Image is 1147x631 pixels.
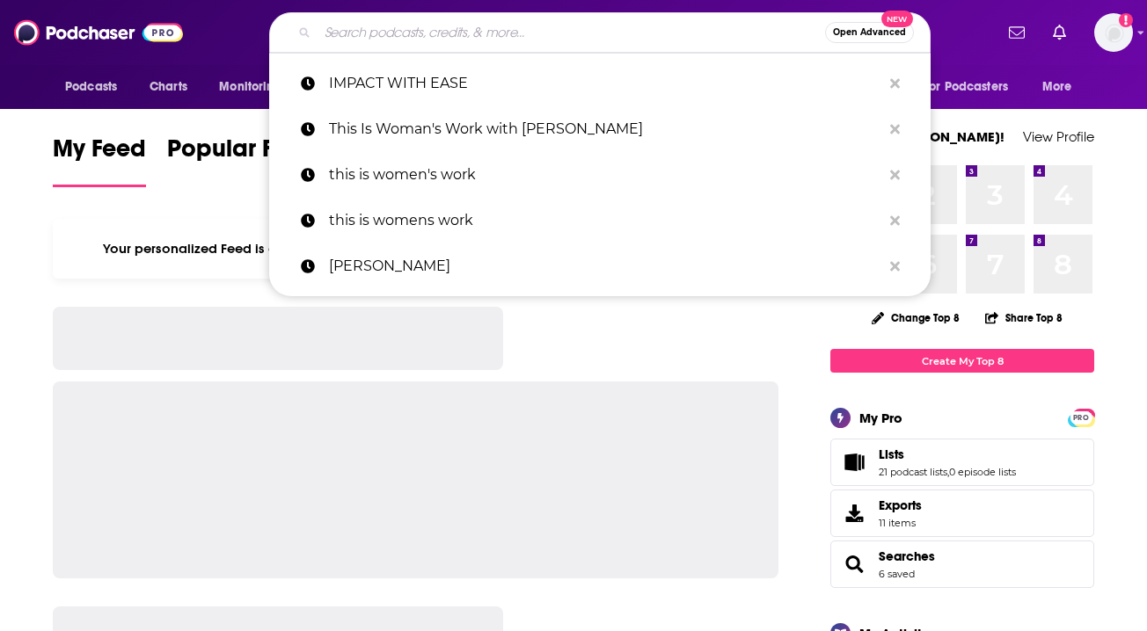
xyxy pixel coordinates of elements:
span: Lists [879,446,904,462]
button: Change Top 8 [861,307,970,329]
a: Searches [879,548,935,564]
a: 6 saved [879,568,915,580]
button: open menu [207,70,304,104]
span: Lists [830,439,1094,486]
a: 21 podcast lists [879,466,947,478]
span: My Feed [53,134,146,174]
a: Searches [837,552,872,577]
a: [PERSON_NAME] [269,243,931,289]
img: User Profile [1094,13,1133,52]
a: this is women's work [269,152,931,198]
a: My Feed [53,134,146,187]
span: More [1042,75,1072,99]
div: My Pro [859,410,902,426]
a: Popular Feed [167,134,317,187]
p: this is womens work [329,198,881,243]
a: this is womens work [269,198,931,243]
p: liz moody [329,243,881,289]
span: For Podcasters [924,75,1008,99]
div: Your personalized Feed is curated based on the Podcasts, Creators, Users, and Lists that you Follow. [53,219,778,279]
a: Show notifications dropdown [1046,18,1073,47]
span: Logged in as megcassidy [1094,13,1133,52]
a: Create My Top 8 [830,349,1094,373]
span: Exports [879,497,922,513]
span: PRO [1070,411,1092,424]
a: Lists [837,450,872,475]
a: 0 episode lists [949,466,1016,478]
a: PRO [1070,410,1092,424]
span: Exports [837,501,872,526]
div: Search podcasts, credits, & more... [269,12,931,53]
span: Monitoring [219,75,281,99]
button: Share Top 8 [984,301,1063,335]
button: Open AdvancedNew [825,22,914,43]
img: Podchaser - Follow, Share and Rate Podcasts [14,16,183,49]
span: 11 items [879,517,922,529]
span: , [947,466,949,478]
a: View Profile [1023,128,1094,145]
span: Open Advanced [833,28,906,37]
button: Show profile menu [1094,13,1133,52]
span: Searches [830,540,1094,588]
span: Podcasts [65,75,117,99]
a: Exports [830,490,1094,537]
button: open menu [53,70,140,104]
svg: Add a profile image [1119,13,1133,27]
input: Search podcasts, credits, & more... [318,18,825,47]
span: Charts [150,75,187,99]
p: This Is Woman's Work with Nicole Kalil [329,106,881,152]
a: This Is Woman's Work with [PERSON_NAME] [269,106,931,152]
p: IMPACT WITH EASE [329,61,881,106]
p: this is women's work [329,152,881,198]
button: open menu [912,70,1034,104]
a: Lists [879,446,1016,462]
button: open menu [1030,70,1094,104]
span: Popular Feed [167,134,317,174]
a: Show notifications dropdown [1002,18,1032,47]
span: New [881,11,913,27]
a: Charts [138,70,198,104]
a: IMPACT WITH EASE [269,61,931,106]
